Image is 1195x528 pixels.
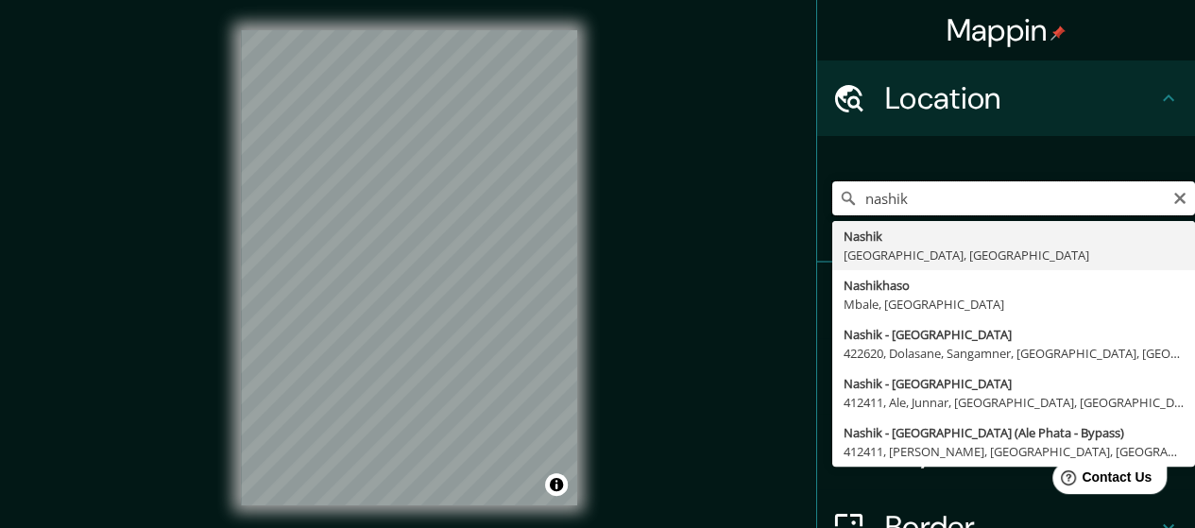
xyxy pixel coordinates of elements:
iframe: Help widget launcher [1027,454,1174,507]
div: Pins [817,263,1195,338]
div: Mbale, [GEOGRAPHIC_DATA] [844,295,1184,314]
h4: Location [885,79,1157,117]
div: Nashik - [GEOGRAPHIC_DATA] [844,374,1184,393]
div: Nashik - [GEOGRAPHIC_DATA] [844,325,1184,344]
div: 412411, Ale, Junnar, [GEOGRAPHIC_DATA], [GEOGRAPHIC_DATA], [GEOGRAPHIC_DATA] [844,393,1184,412]
input: Pick your city or area [832,181,1195,215]
h4: Mappin [947,11,1067,49]
div: Style [817,338,1195,414]
div: Nashik [844,227,1184,246]
div: Layout [817,414,1195,489]
h4: Layout [885,433,1157,470]
div: 412411, [PERSON_NAME], [GEOGRAPHIC_DATA], [GEOGRAPHIC_DATA], [GEOGRAPHIC_DATA], [GEOGRAPHIC_DATA] [844,442,1184,461]
div: [GEOGRAPHIC_DATA], [GEOGRAPHIC_DATA] [844,246,1184,264]
button: Clear [1172,188,1187,206]
button: Toggle attribution [545,473,568,496]
img: pin-icon.png [1050,26,1066,41]
div: Location [817,60,1195,136]
canvas: Map [241,30,577,505]
div: Nashik - [GEOGRAPHIC_DATA] (Ale Phata - Bypass) [844,423,1184,442]
div: Nashikhaso [844,276,1184,295]
div: 422620, Dolasane, Sangamner, [GEOGRAPHIC_DATA], [GEOGRAPHIC_DATA], [GEOGRAPHIC_DATA] [844,344,1184,363]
